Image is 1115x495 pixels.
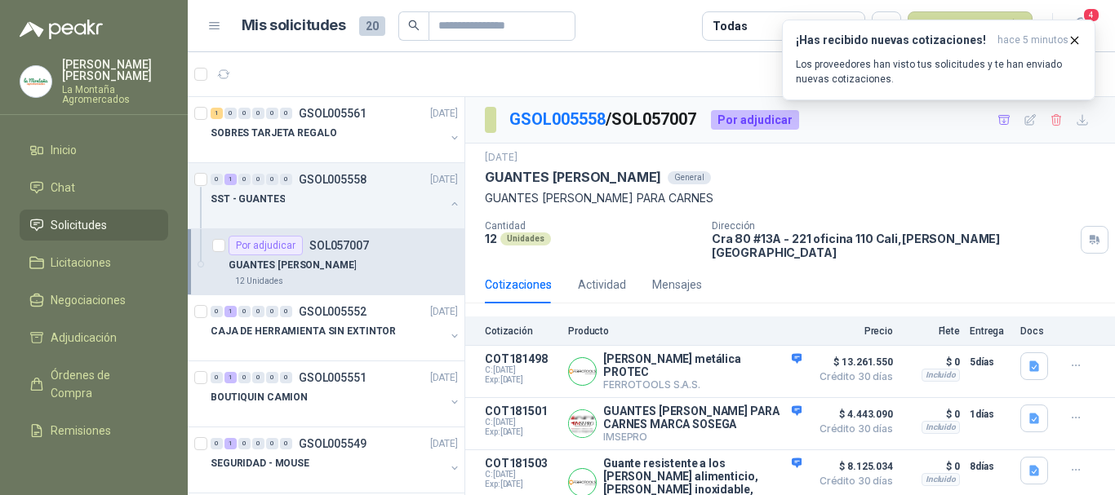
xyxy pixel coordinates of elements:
div: 0 [280,174,292,185]
div: 0 [252,174,264,185]
button: 4 [1066,11,1095,41]
div: 0 [252,108,264,119]
span: Exp: [DATE] [485,427,558,437]
a: Adjudicación [20,322,168,353]
p: Los proveedores han visto tus solicitudes y te han enviado nuevas cotizaciones. [796,57,1082,86]
div: 0 [280,372,292,383]
a: Remisiones [20,415,168,446]
span: C: [DATE] [485,365,558,375]
p: GUANTES [PERSON_NAME] PARA CARNES MARCA SOSEGA [603,404,802,431]
div: Por adjudicar [229,236,303,255]
div: 0 [238,306,251,317]
span: Órdenes de Compra [51,366,153,402]
span: C: [DATE] [485,470,558,480]
div: 0 [238,372,251,383]
p: Flete [903,325,960,337]
div: 0 [224,108,237,119]
span: Chat [51,179,75,197]
p: 5 días [970,352,1011,372]
p: / SOL057007 [509,107,698,132]
div: Incluido [922,369,960,382]
p: GUANTES [PERSON_NAME] [229,258,356,273]
p: $ 0 [903,457,960,476]
span: Exp: [DATE] [485,480,558,489]
p: [DATE] [485,150,518,166]
p: GUANTES [PERSON_NAME] PARA CARNES [485,189,1095,207]
span: $ 13.261.550 [811,352,893,372]
p: Cantidad [485,220,699,232]
div: 1 [224,438,237,449]
p: Docs [1020,325,1053,337]
div: 0 [252,438,264,449]
div: Mensajes [652,276,702,294]
div: 0 [266,108,278,119]
a: 0 1 0 0 0 0 GSOL005558[DATE] SST - GUANTES [211,170,461,222]
span: Crédito 30 días [811,476,893,486]
div: Actividad [578,276,626,294]
span: Crédito 30 días [811,424,893,434]
div: 0 [280,438,292,449]
div: 1 [224,306,237,317]
div: 0 [266,372,278,383]
span: hace 5 minutos [997,33,1068,47]
span: Remisiones [51,422,111,440]
div: 12 Unidades [229,275,290,288]
div: 0 [252,306,264,317]
div: 0 [252,372,264,383]
span: Crédito 30 días [811,372,893,382]
div: Unidades [500,232,551,245]
span: 20 [359,16,385,36]
a: Órdenes de Compra [20,360,168,409]
div: Incluido [922,421,960,434]
span: Inicio [51,141,77,159]
div: 0 [211,174,223,185]
h3: ¡Has recibido nuevas cotizaciones! [796,33,991,47]
p: FERROTOOLS S.A.S. [603,378,802,391]
p: COT181503 [485,457,558,470]
div: 0 [211,438,223,449]
a: Solicitudes [20,210,168,241]
div: 0 [238,108,251,119]
span: 4 [1082,7,1100,23]
div: 0 [211,306,223,317]
div: 0 [238,174,251,185]
p: SOL057007 [309,240,369,251]
span: Exp: [DATE] [485,375,558,385]
p: GUANTES [PERSON_NAME] [485,169,661,186]
p: IMSEPRO [603,431,802,443]
p: $ 0 [903,404,960,424]
p: CAJA DE HERRAMIENTA SIN EXTINTOR [211,324,396,339]
p: [PERSON_NAME] [PERSON_NAME] [62,59,168,82]
div: 0 [211,372,223,383]
div: Todas [713,17,747,35]
div: 1 [224,372,237,383]
img: Company Logo [20,66,51,97]
span: Negociaciones [51,291,126,309]
span: Adjudicación [51,329,117,347]
p: COT181501 [485,404,558,418]
p: 8 días [970,457,1011,476]
div: 1 [224,174,237,185]
p: SST - GUANTES [211,192,285,207]
div: Incluido [922,473,960,486]
p: Cra 80 #13A - 221 oficina 110 Cali , [PERSON_NAME][GEOGRAPHIC_DATA] [712,232,1074,259]
p: SEGURIDAD - MOUSE [211,456,309,471]
p: GSOL005561 [299,108,366,119]
h1: Mis solicitudes [242,14,346,38]
p: [PERSON_NAME] metálica PROTEC [603,352,802,378]
p: GSOL005558 [299,174,366,185]
p: [DATE] [430,370,458,386]
p: GSOL005551 [299,372,366,383]
div: Por adjudicar [711,110,799,130]
p: SOBRES TARJETA REGALO [211,126,336,141]
button: Nueva solicitud [908,11,1033,41]
p: [DATE] [430,304,458,320]
span: $ 8.125.034 [811,457,893,476]
a: 0 1 0 0 0 0 GSOL005551[DATE] BOUTIQUIN CAMION [211,368,461,420]
img: Logo peakr [20,20,103,39]
p: [DATE] [430,106,458,122]
div: 0 [238,438,251,449]
p: [DATE] [430,436,458,452]
span: C: [DATE] [485,418,558,427]
a: Configuración [20,453,168,484]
